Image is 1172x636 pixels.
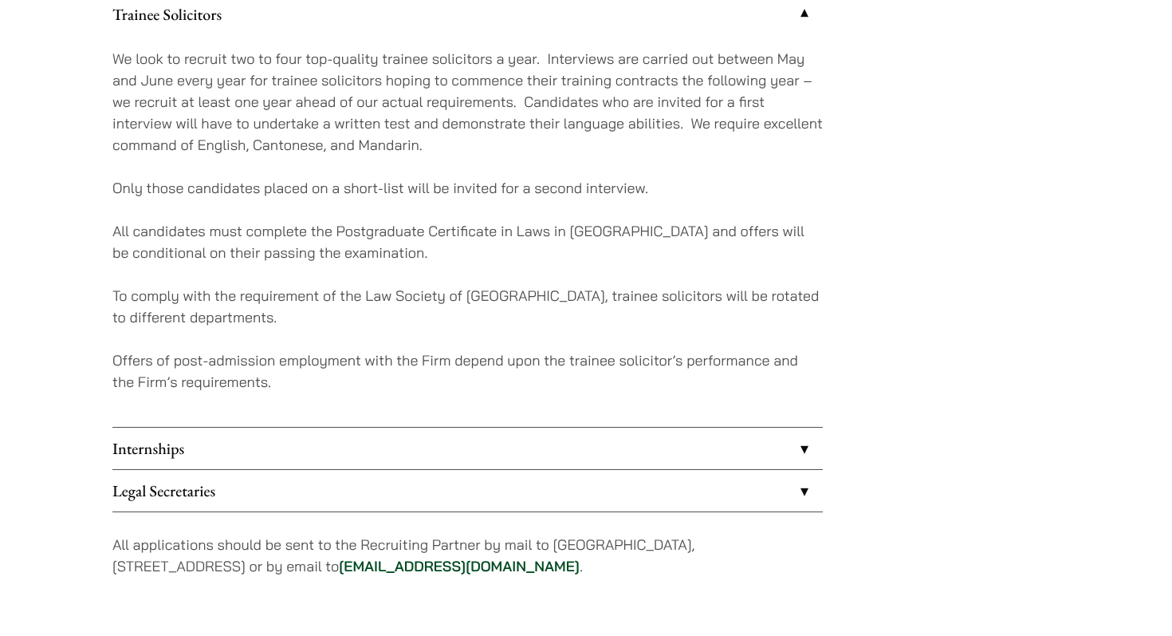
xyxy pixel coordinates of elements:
p: Offers of post-admission employment with the Firm depend upon the trainee solicitor’s performance... [112,350,823,393]
p: Only those candidates placed on a short-list will be invited for a second interview. [112,177,823,199]
p: All candidates must complete the Postgraduate Certificate in Laws in [GEOGRAPHIC_DATA] and offers... [112,220,823,263]
p: All applications should be sent to the Recruiting Partner by mail to [GEOGRAPHIC_DATA], [STREET_A... [112,534,823,577]
p: To comply with the requirement of the Law Society of [GEOGRAPHIC_DATA], trainee solicitors will b... [112,285,823,328]
a: [EMAIL_ADDRESS][DOMAIN_NAME] [339,557,580,575]
a: Legal Secretaries [112,470,823,512]
p: We look to recruit two to four top-quality trainee solicitors a year. Interviews are carried out ... [112,48,823,156]
div: Trainee Solicitors [112,35,823,427]
a: Internships [112,428,823,469]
